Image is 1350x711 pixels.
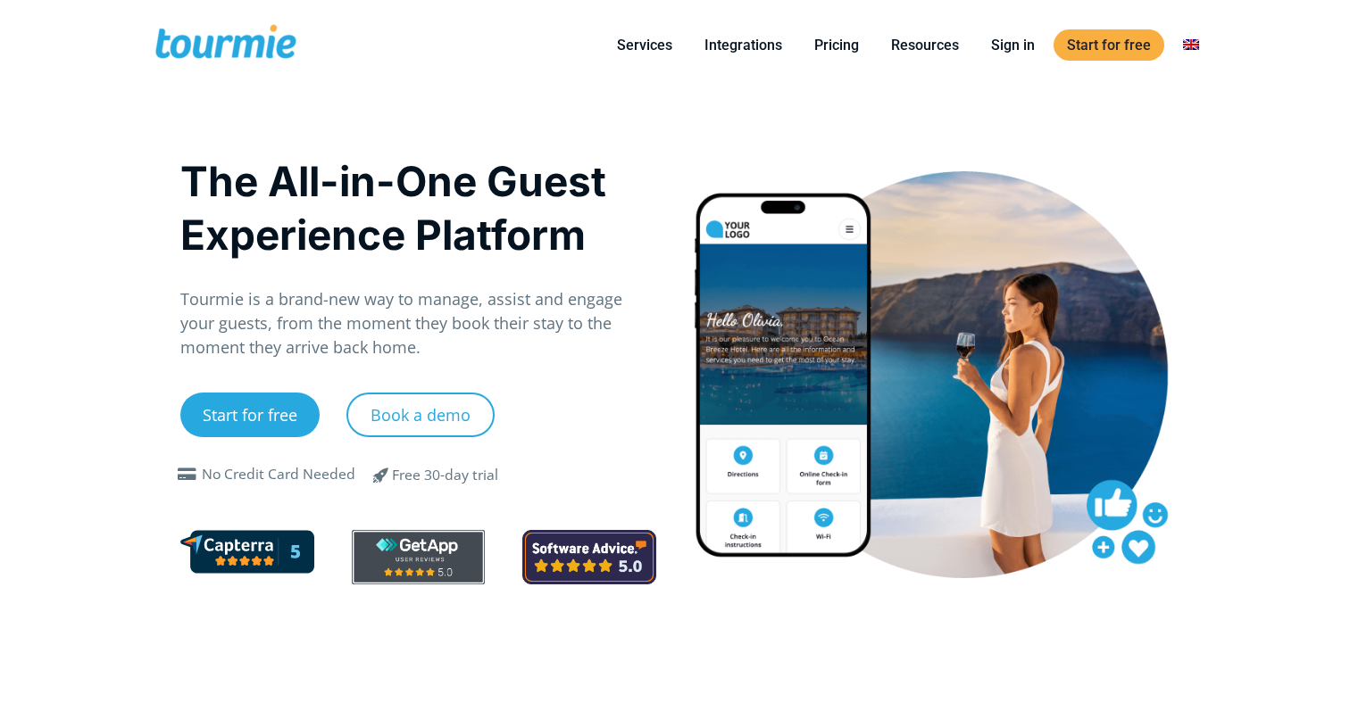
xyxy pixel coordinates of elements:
[346,393,495,437] a: Book a demo
[604,34,686,56] a: Services
[978,34,1048,56] a: Sign in
[173,467,202,482] span: 
[360,464,403,485] span: 
[801,34,872,56] a: Pricing
[202,464,355,485] div: No Credit Card Needed
[392,465,498,486] div: Free 30-day trial
[691,34,796,56] a: Integrations
[1054,29,1164,61] a: Start for free
[180,154,656,261] h1: The All-in-One Guest Experience Platform
[180,393,320,437] a: Start for free
[878,34,972,56] a: Resources
[180,287,656,360] p: Tourmie is a brand-new way to manage, assist and engage your guests, from the moment they book th...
